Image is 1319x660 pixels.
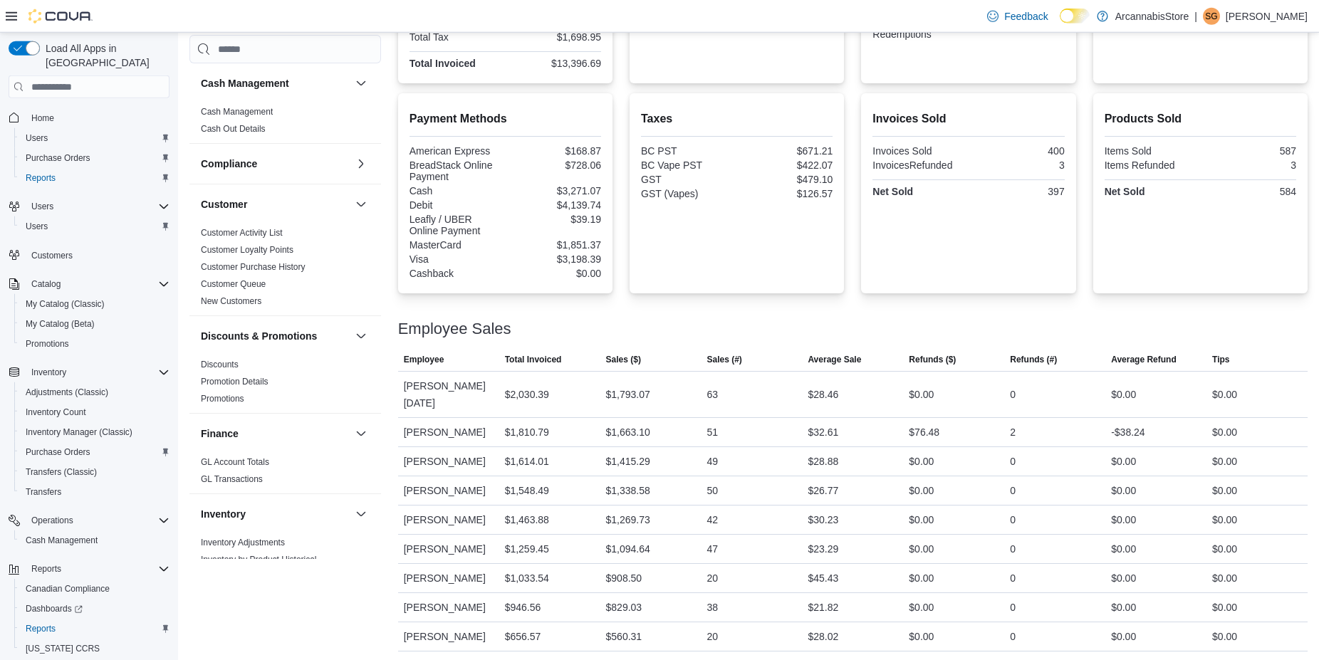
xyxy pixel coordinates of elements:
div: GST (Vapes) [641,188,734,199]
div: $1,614.01 [505,453,549,470]
a: Inventory Adjustments [201,538,285,548]
div: MasterCard [410,239,503,251]
div: $560.31 [606,628,642,645]
span: Users [20,130,170,147]
span: Customers [31,250,73,261]
div: 50 [707,482,718,499]
span: Purchase Orders [20,444,170,461]
button: Catalog [3,274,175,294]
div: Sanira Gunasekara [1203,8,1220,25]
div: $26.77 [808,482,838,499]
a: [US_STATE] CCRS [20,640,105,657]
div: $0.00 [1212,482,1237,499]
span: Purchase Orders [20,150,170,167]
a: Dashboards [20,600,88,617]
div: Visa [410,253,503,265]
a: GL Account Totals [201,458,269,468]
span: My Catalog (Beta) [20,315,170,332]
span: Purchase Orders [26,446,90,458]
div: $0.00 [1111,628,1136,645]
div: $23.29 [808,540,838,557]
a: Promotion Details [201,377,269,387]
h3: Employee Sales [398,320,511,337]
div: [PERSON_NAME] [398,447,499,476]
span: Dashboards [26,603,83,614]
span: Reports [26,623,56,634]
a: Customer Loyalty Points [201,246,293,256]
span: Users [26,198,170,215]
div: 20 [707,628,718,645]
span: Washington CCRS [20,640,170,657]
div: $479.10 [740,174,833,185]
span: Canadian Compliance [26,583,110,594]
div: 63 [707,386,718,403]
button: Users [26,198,59,215]
div: $0.00 [1212,453,1237,470]
div: $1,415.29 [606,453,650,470]
div: Leafly / UBER Online Payment [410,214,503,236]
div: $1,094.64 [606,540,650,557]
span: Transfers (Classic) [26,466,97,478]
div: 0 [1010,453,1016,470]
div: 0 [1010,386,1016,403]
div: [PERSON_NAME] [398,418,499,446]
span: SG [1205,8,1217,25]
button: Operations [3,510,175,530]
a: Feedback [981,2,1053,31]
a: Users [20,130,53,147]
h3: Customer [201,198,247,212]
div: $32.61 [808,424,838,441]
div: $45.43 [808,570,838,587]
div: Customer [189,225,381,316]
a: Inventory Manager (Classic) [20,424,138,441]
a: Cash Out Details [201,125,266,135]
div: $0.00 [1212,540,1237,557]
div: $671.21 [740,145,833,157]
h3: Compliance [201,157,257,172]
span: Users [31,201,53,212]
a: Transfers (Classic) [20,463,103,481]
span: Adjustments (Classic) [26,387,108,398]
span: Operations [31,515,73,526]
span: Total Invoiced [505,354,562,365]
span: Customer Activity List [201,228,283,239]
div: 0 [1010,599,1016,616]
div: $0.00 [1111,599,1136,616]
span: Customers [26,246,170,264]
div: $0.00 [909,599,934,616]
div: $0.00 [1212,386,1237,403]
span: Users [26,132,48,144]
div: $1,663.10 [606,424,650,441]
div: Debit [410,199,503,211]
span: Reports [31,563,61,575]
div: $0.00 [1111,540,1136,557]
button: Customer [353,197,370,214]
a: Customer Activity List [201,229,283,239]
div: [PERSON_NAME][DATE] [398,372,499,417]
div: GST [641,174,734,185]
div: [PERSON_NAME] [398,535,499,563]
div: $1,548.49 [505,482,549,499]
div: 0 [1010,540,1016,557]
div: $1,810.79 [505,424,549,441]
img: Cova [28,9,93,23]
div: $0.00 [909,570,934,587]
div: $0.00 [1111,511,1136,528]
span: Home [26,108,170,126]
span: Home [31,112,54,124]
span: Cash Management [20,532,170,549]
div: $1,338.58 [606,482,650,499]
span: Reports [20,620,170,637]
div: $39.19 [508,214,601,225]
span: Customer Loyalty Points [201,245,293,256]
div: $0.00 [1111,386,1136,403]
div: $0.00 [1212,599,1237,616]
button: Operations [26,512,79,529]
a: Inventory by Product Historical [201,555,317,565]
strong: Total Invoiced [410,58,476,69]
a: Reports [20,620,61,637]
a: Reports [20,169,61,187]
div: $1,259.45 [505,540,549,557]
button: Cash Management [353,75,370,93]
div: 0 [1010,511,1016,528]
